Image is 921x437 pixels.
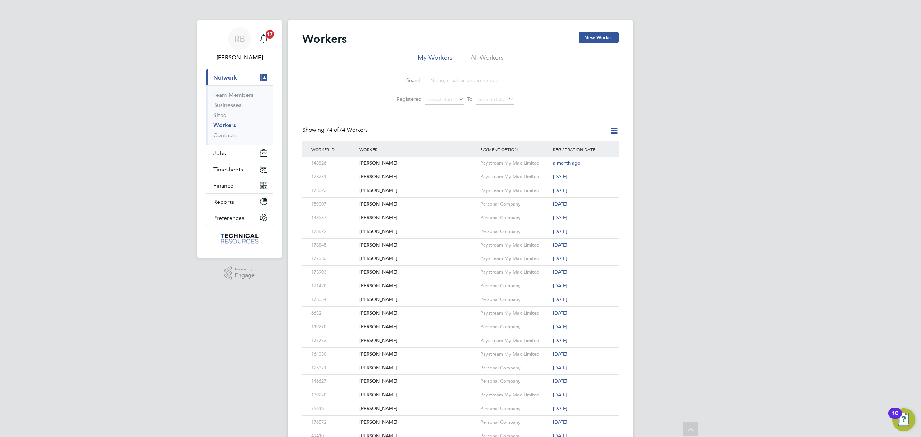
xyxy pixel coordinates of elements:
[478,225,551,238] div: Personal Company
[478,184,551,197] div: Paystream My Max Limited
[309,266,358,279] div: 173903
[418,53,453,66] li: My Workers
[478,293,551,306] div: Personal Company
[478,361,551,375] div: Personal Company
[309,293,358,306] div: 178054
[309,306,612,312] a: 6682[PERSON_NAME]Paystream My Max Limited[DATE]
[358,388,478,402] div: [PERSON_NAME]
[309,402,358,415] div: 75616
[553,160,580,166] span: a month ago
[358,348,478,361] div: [PERSON_NAME]
[358,157,478,170] div: [PERSON_NAME]
[478,239,551,252] div: Paystream My Max Limited
[478,416,551,429] div: Personal Company
[309,429,612,435] a: 49410[PERSON_NAME]Personal Company[DATE]
[206,85,273,145] div: Network
[302,126,369,134] div: Showing
[309,184,612,190] a: 178023[PERSON_NAME]Paystream My Max Limited[DATE]
[309,252,612,258] a: 177333[PERSON_NAME]Paystream My Max Limited[DATE]
[892,413,898,423] div: 10
[309,184,358,197] div: 178023
[478,96,504,103] span: Select date
[553,392,567,398] span: [DATE]
[309,239,358,252] div: 178845
[309,141,358,158] div: Worker ID
[553,351,567,357] span: [DATE]
[206,145,273,161] button: Jobs
[428,96,454,103] span: Select date
[478,402,551,415] div: Personal Company
[309,170,358,184] div: 173781
[358,225,478,238] div: [PERSON_NAME]
[309,252,358,265] div: 177333
[206,27,273,62] a: RB[PERSON_NAME]
[553,405,567,411] span: [DATE]
[213,74,237,81] span: Network
[309,225,612,231] a: 178822[PERSON_NAME]Personal Company[DATE]
[358,320,478,334] div: [PERSON_NAME]
[358,170,478,184] div: [PERSON_NAME]
[553,419,567,425] span: [DATE]
[478,266,551,279] div: Paystream My Max Limited
[309,361,612,367] a: 125371[PERSON_NAME]Personal Company[DATE]
[213,150,226,157] span: Jobs
[478,375,551,388] div: Personal Company
[213,122,236,129] a: Workers
[551,141,612,158] div: Registration Date
[206,69,273,85] button: Network
[389,96,422,102] label: Registered
[309,415,612,422] a: 176572[PERSON_NAME]Personal Company[DATE]
[358,293,478,306] div: [PERSON_NAME]
[309,279,612,285] a: 171420[PERSON_NAME]Personal Company[DATE]
[234,34,245,44] span: RB
[206,177,273,193] button: Finance
[478,141,551,158] div: Payment Option
[478,211,551,225] div: Personal Company
[213,215,244,221] span: Preferences
[358,141,478,158] div: Worker
[219,233,260,245] img: technicalresources-logo-retina.png
[358,307,478,320] div: [PERSON_NAME]
[309,375,358,388] div: 146627
[309,347,612,353] a: 164080[PERSON_NAME]Paystream My Max Limited[DATE]
[309,238,612,244] a: 178845[PERSON_NAME]Paystream My Max Limited[DATE]
[389,77,422,84] label: Search
[213,91,254,98] a: Team Members
[326,126,368,134] span: 74 Workers
[478,279,551,293] div: Personal Company
[553,296,567,302] span: [DATE]
[553,242,567,248] span: [DATE]
[309,197,612,203] a: 159007[PERSON_NAME]Personal Company[DATE]
[309,334,358,347] div: 177773
[309,374,612,380] a: 146627[PERSON_NAME]Personal Company[DATE]
[553,337,567,343] span: [DATE]
[257,27,271,50] a: 17
[478,252,551,265] div: Paystream My Max Limited
[213,112,226,118] a: Sites
[309,170,612,176] a: 173781[PERSON_NAME]Paystream My Max Limited[DATE]
[358,198,478,211] div: [PERSON_NAME]
[553,365,567,371] span: [DATE]
[478,320,551,334] div: Personal Company
[213,132,237,139] a: Contacts
[553,228,567,234] span: [DATE]
[358,211,478,225] div: [PERSON_NAME]
[553,187,567,193] span: [DATE]
[309,225,358,238] div: 178822
[478,170,551,184] div: Paystream My Max Limited
[235,266,255,272] span: Powered by
[478,198,551,211] div: Personal Company
[553,174,567,180] span: [DATE]
[465,94,475,104] span: To
[309,402,612,408] a: 75616[PERSON_NAME]Personal Company[DATE]
[478,388,551,402] div: Paystream My Max Limited
[553,310,567,316] span: [DATE]
[197,20,282,258] nav: Main navigation
[309,320,612,326] a: 119270[PERSON_NAME]Personal Company[DATE]
[309,320,358,334] div: 119270
[206,53,273,62] span: Rianna Bowles
[358,184,478,197] div: [PERSON_NAME]
[553,283,567,289] span: [DATE]
[358,252,478,265] div: [PERSON_NAME]
[427,73,532,87] input: Name, email or phone number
